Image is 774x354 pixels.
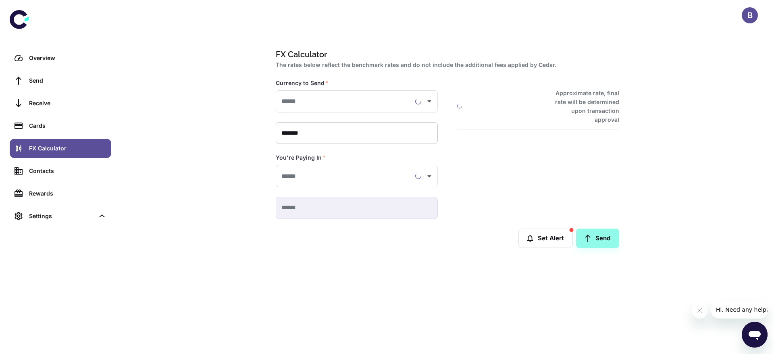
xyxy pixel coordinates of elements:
[10,206,111,226] div: Settings
[10,94,111,113] a: Receive
[742,322,768,348] iframe: Button to launch messaging window
[29,212,94,221] div: Settings
[276,154,326,162] label: You're Paying In
[742,7,758,23] button: B
[276,48,616,60] h1: FX Calculator
[10,184,111,203] a: Rewards
[29,189,106,198] div: Rewards
[10,161,111,181] a: Contacts
[10,48,111,68] a: Overview
[10,139,111,158] a: FX Calculator
[29,167,106,175] div: Contacts
[29,144,106,153] div: FX Calculator
[10,116,111,135] a: Cards
[29,76,106,85] div: Send
[29,99,106,108] div: Receive
[424,171,435,182] button: Open
[692,302,708,319] iframe: Close message
[424,96,435,107] button: Open
[518,229,573,248] button: Set Alert
[546,89,619,124] h6: Approximate rate, final rate will be determined upon transaction approval
[10,71,111,90] a: Send
[576,229,619,248] a: Send
[5,6,58,12] span: Hi. Need any help?
[29,54,106,62] div: Overview
[711,301,768,319] iframe: Message from company
[276,79,329,87] label: Currency to Send
[29,121,106,130] div: Cards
